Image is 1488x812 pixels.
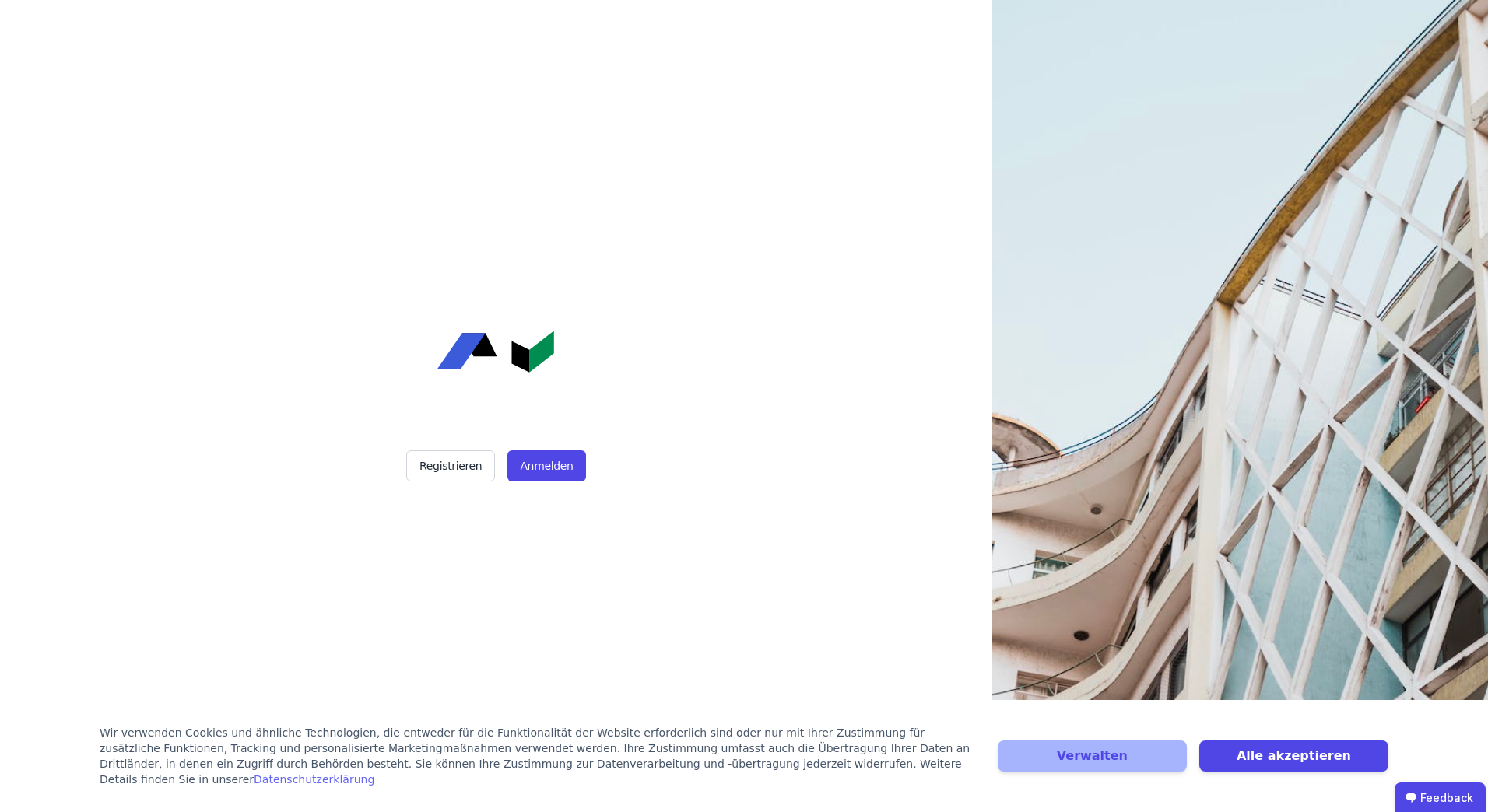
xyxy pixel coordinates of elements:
[507,450,585,481] button: Anmelden
[998,740,1187,772] button: Verwalten
[406,450,495,481] button: Registrieren
[254,773,374,786] a: Datenschutzerklärung
[437,331,554,373] img: Concular
[1199,740,1388,772] button: Alle akzeptieren
[100,725,979,787] div: Wir verwenden Cookies und ähnliche Technologien, die entweder für die Funktionalität der Website ...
